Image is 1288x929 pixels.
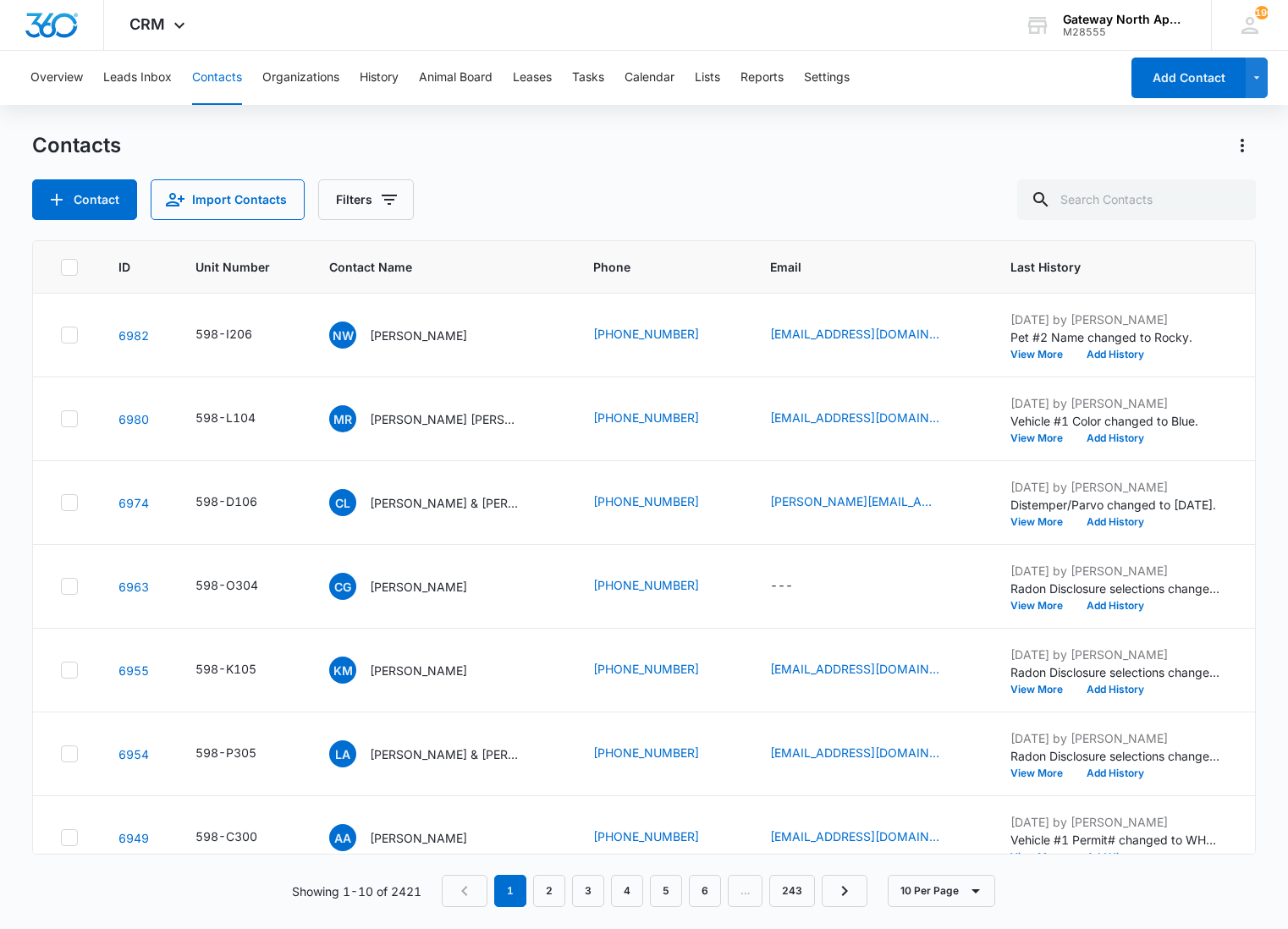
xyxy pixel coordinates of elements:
[370,410,522,428] p: [PERSON_NAME] [PERSON_NAME]
[329,657,498,684] div: Contact Name - Kari Murawski - Select to Edit Field
[1075,852,1156,862] button: Add History
[1010,394,1222,412] p: [DATE] by [PERSON_NAME]
[118,831,149,845] a: Navigate to contact details page for Antonio Alire
[419,51,493,105] button: Animal Board
[195,325,252,343] div: 598-I206
[30,51,83,105] button: Overview
[1063,26,1186,38] div: account id
[292,882,421,900] p: Showing 1-10 of 2421
[442,875,867,907] nav: Pagination
[593,492,729,513] div: Phone - (720) 438-5770 - Select to Edit Field
[329,740,356,767] span: LA
[329,824,498,851] div: Contact Name - Antonio Alire - Select to Edit Field
[770,576,793,596] div: ---
[1010,601,1075,611] button: View More
[593,409,699,426] a: [PHONE_NUMBER]
[513,51,552,105] button: Leases
[103,51,172,105] button: Leads Inbox
[593,827,729,848] div: Phone - (303) 525-0103 - Select to Edit Field
[118,580,149,594] a: Navigate to contact details page for Claudia Gomez
[329,405,553,432] div: Contact Name - Michael Ryan Gilley - Select to Edit Field
[1075,601,1156,611] button: Add History
[1010,729,1222,747] p: [DATE] by [PERSON_NAME]
[329,322,498,349] div: Contact Name - Nadia Watson - Select to Edit Field
[195,325,283,345] div: Unit Number - 598-I206 - Select to Edit Field
[1229,132,1256,159] button: Actions
[804,51,850,105] button: Settings
[195,258,289,276] span: Unit Number
[593,827,699,845] a: [PHONE_NUMBER]
[329,405,356,432] span: MR
[593,409,729,429] div: Phone - (423) 310-4385 - Select to Edit Field
[1010,311,1222,328] p: [DATE] by [PERSON_NAME]
[1255,6,1269,19] span: 190
[770,827,970,848] div: Email - alire24@yahoo.com - Select to Edit Field
[1075,349,1156,360] button: Add History
[1010,562,1222,580] p: [DATE] by [PERSON_NAME]
[195,409,286,429] div: Unit Number - 598-L104 - Select to Edit Field
[695,51,720,105] button: Lists
[195,827,257,845] div: 598-C300
[593,325,729,345] div: Phone - (772) 559-4135 - Select to Edit Field
[1010,328,1222,346] p: Pet #2 Name changed to Rocky.
[770,258,945,276] span: Email
[118,747,149,761] a: Navigate to contact details page for Luis Avila & Frida G Gordillo Galvan
[329,824,356,851] span: AA
[1010,747,1222,765] p: Radon Disclosure selections changed; Form Signed was added.
[195,744,287,764] div: Unit Number - 598-P305 - Select to Edit Field
[262,51,339,105] button: Organizations
[318,179,414,220] button: Filters
[1010,768,1075,778] button: View More
[195,660,256,678] div: 598-K105
[593,325,699,343] a: [PHONE_NUMBER]
[769,875,815,907] a: Page 243
[770,827,939,845] a: [EMAIL_ADDRESS][DOMAIN_NAME]
[1075,433,1156,443] button: Add History
[32,179,137,220] button: Add Contact
[329,489,356,516] span: CL
[593,660,729,680] div: Phone - (303) 746-8309 - Select to Edit Field
[370,829,467,847] p: [PERSON_NAME]
[329,657,356,684] span: KM
[118,496,149,510] a: Navigate to contact details page for Corey Little & William C. Little
[1010,663,1222,681] p: Radon Disclosure selections changed; Form Signed was added.
[770,744,939,761] a: [EMAIL_ADDRESS][DOMAIN_NAME]
[1255,6,1269,19] div: notifications count
[370,662,467,679] p: [PERSON_NAME]
[593,492,699,510] a: [PHONE_NUMBER]
[888,875,995,907] button: 10 Per Page
[611,875,643,907] a: Page 4
[118,412,149,426] a: Navigate to contact details page for Michael Ryan Gilley
[1017,179,1256,220] input: Search Contacts
[650,875,682,907] a: Page 5
[572,875,604,907] a: Page 3
[1010,646,1222,663] p: [DATE] by [PERSON_NAME]
[1010,831,1222,849] p: Vehicle #1 Permit# changed to WH-3101.
[329,573,356,600] span: CG
[329,573,498,600] div: Contact Name - Claudia Gomez - Select to Edit Field
[770,325,939,343] a: [EMAIL_ADDRESS][DOMAIN_NAME]
[1010,813,1222,831] p: [DATE] by [PERSON_NAME]
[370,745,522,763] p: [PERSON_NAME] & [PERSON_NAME] [PERSON_NAME]
[572,51,604,105] button: Tasks
[195,409,256,426] div: 598-L104
[1010,349,1075,360] button: View More
[32,133,121,158] h1: Contacts
[151,179,305,220] button: Import Contacts
[360,51,399,105] button: History
[1063,13,1186,26] div: account name
[625,51,674,105] button: Calendar
[195,576,289,596] div: Unit Number - 598-O304 - Select to Edit Field
[329,322,356,349] span: NW
[770,325,970,345] div: Email - nadiawatson91@gmail.com - Select to Edit Field
[1075,517,1156,527] button: Add History
[593,576,729,596] div: Phone - (954) 348-1903 - Select to Edit Field
[770,409,939,426] a: [EMAIL_ADDRESS][DOMAIN_NAME]
[1075,768,1156,778] button: Add History
[118,328,149,343] a: Navigate to contact details page for Nadia Watson
[1010,433,1075,443] button: View More
[770,576,823,596] div: Email - - Select to Edit Field
[533,875,565,907] a: Page 2
[770,660,970,680] div: Email - karimurawski000@gmail.com - Select to Edit Field
[192,51,242,105] button: Contacts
